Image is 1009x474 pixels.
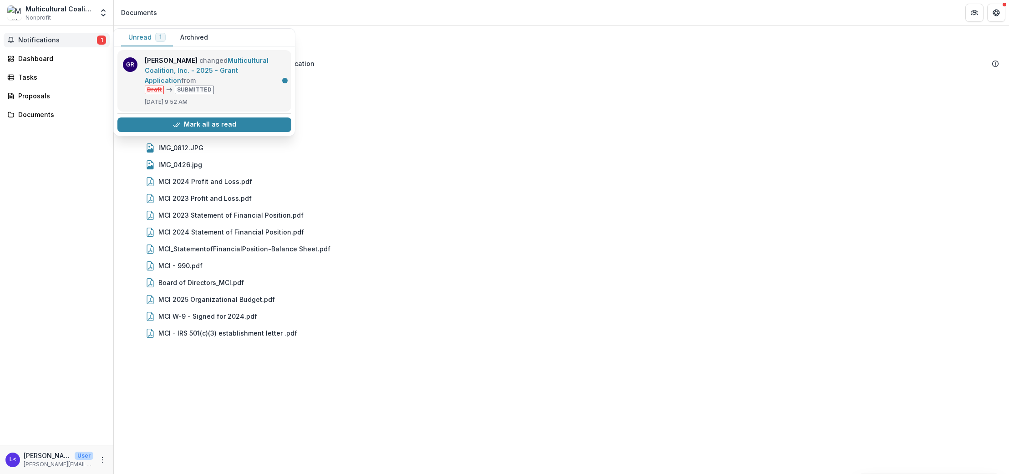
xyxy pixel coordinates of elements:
button: Notifications1 [4,33,110,47]
div: Lisa Cruz <lisa@ourmci.org> <lisa@ourmci.org> [10,457,16,463]
div: IMG_0812.JPG [158,143,203,153]
div: MCI_StatementofFinancialPosition-Balance Sheet.pdf [120,240,1003,257]
div: MCI - 990.pdf [120,257,1003,274]
div: IMG_0812.JPG [120,139,1003,156]
a: Tasks [4,70,110,85]
div: MCI 2023 Profit and Loss.pdf [120,190,1003,207]
a: Multicultural Coalition, Inc. - 2025 - Grant Application [145,56,269,84]
span: 1 [97,36,106,45]
div: Multicultural Coalition, Inc. [25,4,93,14]
button: Archived [173,29,215,46]
span: Nonprofit [25,14,51,22]
a: Dashboard [4,51,110,66]
div: MCI 2023 Profit and Loss.pdf [158,194,252,203]
div: Dashboard [18,54,102,63]
div: MCI W-9 - Signed for 2024.pdf [120,308,1003,325]
div: IMG_0815.JPG [120,106,1003,122]
button: Get Help [987,4,1005,22]
p: [PERSON_NAME] <[PERSON_NAME][EMAIL_ADDRESS][DOMAIN_NAME]> <[PERSON_NAME][EMAIL_ADDRESS][DOMAIN_NA... [24,451,71,460]
div: IMG_0426.jpg [158,160,202,169]
p: [PERSON_NAME][EMAIL_ADDRESS][DOMAIN_NAME] [24,460,93,469]
div: MCI 2025 Organizational Budget.pdf [158,295,275,304]
img: Multicultural Coalition, Inc. [7,5,22,20]
div: MCI 2024 Profit and Loss.pdf [120,173,1003,190]
div: MCI_StatementofFinancialPosition-Balance Sheet.pdf [158,244,330,254]
div: MCI 2024 Profit and Loss.pdf [158,177,252,186]
div: Las Bicicletas.pdf [120,72,1003,89]
div: Board of Directors_MCI.pdf [120,274,1003,291]
button: Unread [121,29,173,46]
nav: breadcrumb [117,6,161,19]
a: Documents [4,107,110,122]
span: Notifications [18,36,97,44]
div: Project Budget_Final.pdf [120,89,1003,106]
div: Proposals [18,91,102,101]
p: User [75,452,93,460]
a: Proposals [4,88,110,103]
div: MCI 2023 Statement of Financial Position.pdf [158,210,304,220]
div: Board of Directors_MCI.pdf [158,278,244,287]
p: changed from [145,56,286,94]
div: MCI 2024 Statement of Financial Position.pdf [120,224,1003,240]
button: Open entity switcher [97,4,110,22]
div: Tasks [18,72,102,82]
button: More [97,454,108,465]
div: Multicultural Coalition, Inc. - 2025 - Grant ApplicationLas Bicicletas.pdfProject Budget_Final.pd... [120,55,1003,341]
div: MCI W-9 - Signed for 2024.pdf [158,311,257,321]
div: MCI 2023 Statement of Financial Position.pdf [120,207,1003,224]
div: Documents [18,110,102,119]
button: Mark all as read [117,117,291,132]
div: IMG_0840 (1).jpeg [120,122,1003,139]
span: 1 [159,34,162,40]
div: MCI 2024 Statement of Financial Position.pdf [158,227,304,237]
div: MCI 2025 Organizational Budget.pdf [120,291,1003,308]
div: Multicultural Coalition, Inc. - 2025 - Grant Application [120,55,1003,72]
div: MCI - IRS 501(c)(3) establishment letter .pdf [158,328,297,338]
div: MCI - IRS 501(c)(3) establishment letter .pdf [120,325,1003,341]
div: Documents [121,8,157,17]
div: IMG_0426.jpg [120,156,1003,173]
div: MCI - 990.pdf [158,261,203,270]
button: Partners [965,4,984,22]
